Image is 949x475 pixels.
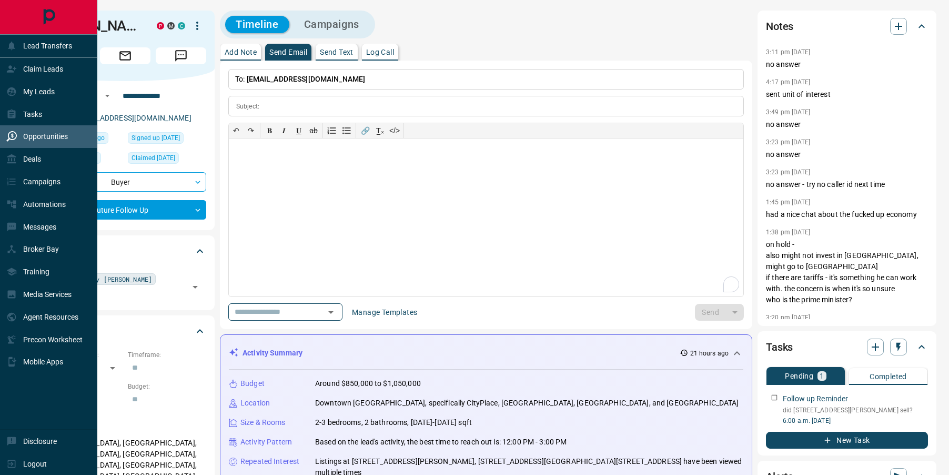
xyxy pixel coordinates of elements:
[766,334,928,360] div: Tasks
[240,437,292,448] p: Activity Pattern
[309,126,318,135] s: ab
[44,172,206,192] div: Buyer
[132,153,175,163] span: Claimed [DATE]
[766,18,793,35] h2: Notes
[296,126,301,135] span: 𝐔
[766,59,928,70] p: no answer
[269,48,307,56] p: Send Email
[128,152,206,167] div: Tue Sep 17 2024
[315,437,567,448] p: Based on the lead's activity, the best time to reach out is: 12:00 PM - 3:00 PM
[132,133,180,143] span: Signed up [DATE]
[156,47,206,64] span: Message
[325,123,339,138] button: Numbered list
[277,123,291,138] button: 𝑰
[294,16,370,33] button: Campaigns
[73,114,191,122] a: [EMAIL_ADDRESS][DOMAIN_NAME]
[324,305,338,320] button: Open
[128,382,206,391] p: Budget:
[766,229,811,236] p: 1:38 pm [DATE]
[690,349,729,358] p: 21 hours ago
[240,456,299,467] p: Repeated Interest
[320,48,354,56] p: Send Text
[766,199,811,206] p: 1:45 pm [DATE]
[766,108,811,116] p: 3:49 pm [DATE]
[167,22,175,29] div: mrloft.ca
[695,304,744,321] div: split button
[766,179,928,190] p: no answer - try no caller id next time
[339,123,354,138] button: Bullet list
[188,280,203,294] button: Open
[100,47,150,64] span: Email
[128,132,206,147] div: Mon May 25 2020
[766,149,928,160] p: no answer
[228,69,744,90] p: To:
[783,416,928,425] p: 6:00 a.m. [DATE]
[766,48,811,56] p: 3:11 pm [DATE]
[240,398,270,409] p: Location
[366,48,394,56] p: Log Call
[44,200,206,220] div: Future Follow Up
[101,90,114,102] button: Open
[247,75,366,83] span: [EMAIL_ADDRESS][DOMAIN_NAME]
[766,119,928,130] p: no answer
[783,405,928,415] p: did [STREET_ADDRESS][PERSON_NAME] sell?
[178,22,185,29] div: condos.ca
[766,432,928,449] button: New Task
[243,348,302,359] p: Activity Summary
[766,169,811,176] p: 3:23 pm [DATE]
[766,339,793,355] h2: Tasks
[240,378,265,389] p: Budget
[315,417,472,428] p: 2-3 bedrooms, 2 bathrooms, [DATE]-[DATE] sqft
[346,304,423,321] button: Manage Templates
[766,209,928,220] p: had a nice chat about the fucked up economy
[51,274,152,284] span: reassigned by [PERSON_NAME]
[229,343,743,363] div: Activity Summary21 hours ago
[128,350,206,360] p: Timeframe:
[44,425,206,434] p: Areas Searched:
[244,123,258,138] button: ↷
[766,78,811,86] p: 4:17 pm [DATE]
[229,123,244,138] button: ↶
[766,14,928,39] div: Notes
[225,16,289,33] button: Timeline
[766,239,928,305] p: on hold - also might not invest in [GEOGRAPHIC_DATA], might go to [GEOGRAPHIC_DATA] if there are ...
[785,372,813,380] p: Pending
[315,398,739,409] p: Downtown [GEOGRAPHIC_DATA], specifically CityPlace, [GEOGRAPHIC_DATA], [GEOGRAPHIC_DATA], and [GE...
[358,123,372,138] button: 🔗
[225,48,257,56] p: Add Note
[291,123,306,138] button: 𝐔
[44,319,206,344] div: Criteria
[157,22,164,29] div: property.ca
[236,102,259,111] p: Subject:
[229,138,743,296] div: To enrich screen reader interactions, please activate Accessibility in Grammarly extension settings
[766,314,811,321] p: 3:20 pm [DATE]
[240,417,286,428] p: Size & Rooms
[262,123,277,138] button: 𝐁
[387,123,402,138] button: </>
[783,393,848,404] p: Follow up Reminder
[306,123,321,138] button: ab
[766,89,928,100] p: sent unit of interest
[315,378,421,389] p: Around $850,000 to $1,050,000
[870,373,907,380] p: Completed
[44,239,206,264] div: Tags
[372,123,387,138] button: T̲ₓ
[820,372,824,380] p: 1
[766,138,811,146] p: 3:23 pm [DATE]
